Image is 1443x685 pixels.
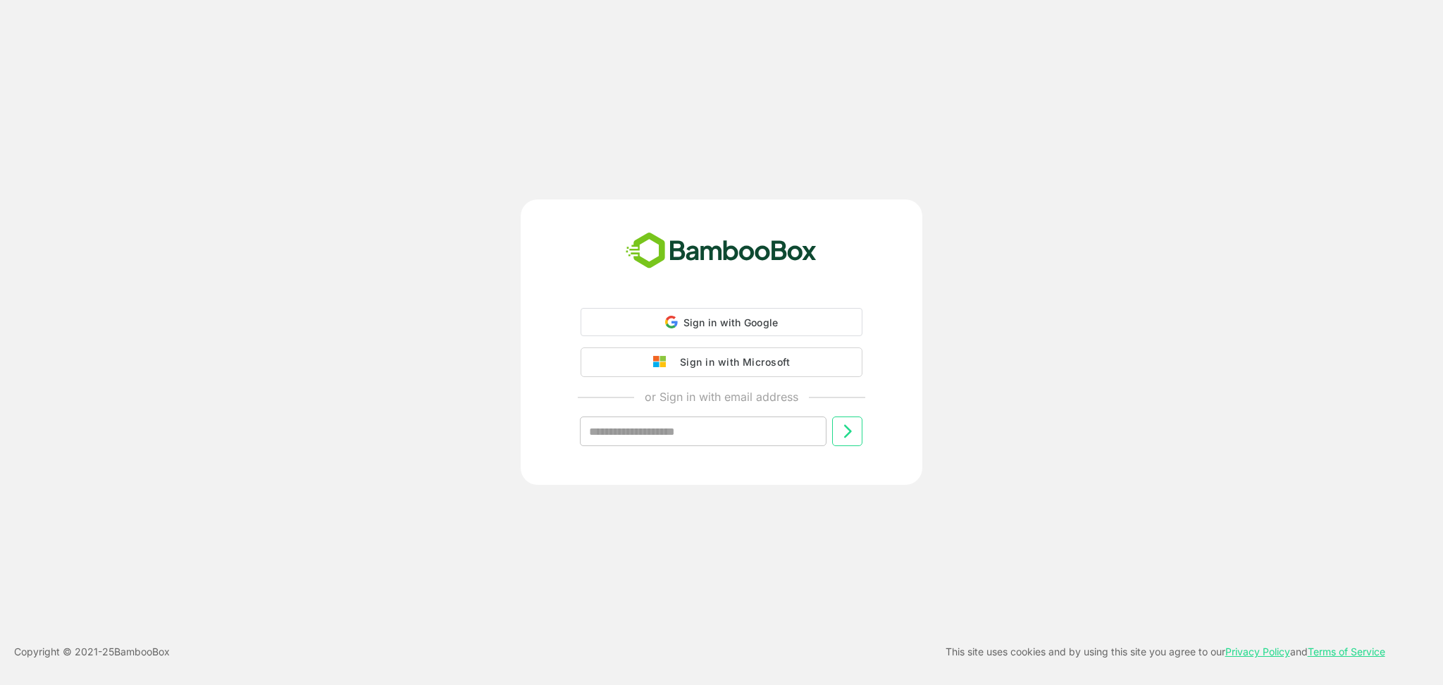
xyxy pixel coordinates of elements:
[673,353,790,371] div: Sign in with Microsoft
[581,347,862,377] button: Sign in with Microsoft
[683,316,779,328] span: Sign in with Google
[1308,646,1385,658] a: Terms of Service
[653,356,673,369] img: google
[645,388,798,405] p: or Sign in with email address
[581,308,862,336] div: Sign in with Google
[618,228,824,274] img: bamboobox
[1225,646,1290,658] a: Privacy Policy
[946,643,1385,660] p: This site uses cookies and by using this site you agree to our and
[14,643,170,660] p: Copyright © 2021- 25 BambooBox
